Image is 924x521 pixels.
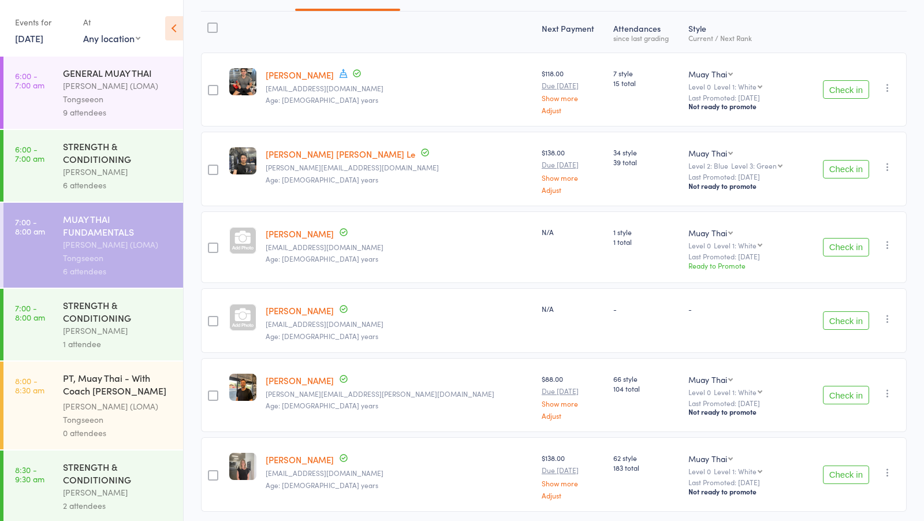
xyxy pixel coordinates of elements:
div: Muay Thai [688,374,727,385]
small: richard.le127@gmail.com [266,163,532,172]
a: 6:00 -7:00 amSTRENGTH & CONDITIONING[PERSON_NAME]6 attendees [3,130,183,202]
div: 1 attendee [63,337,173,351]
time: 7:00 - 8:00 am [15,303,45,322]
div: Next Payment [537,17,609,47]
div: STRENGTH & CONDITIONING [63,299,173,324]
div: $138.00 [542,453,604,498]
a: [PERSON_NAME] [266,374,334,386]
span: Age: [DEMOGRAPHIC_DATA] years [266,174,378,184]
div: Not ready to promote [688,102,799,111]
div: $138.00 [542,147,604,193]
small: deannemiskelly@gmail.com [266,320,532,328]
a: [DATE] [15,32,43,44]
time: 7:00 - 8:00 am [15,217,45,236]
time: 8:30 - 9:30 am [15,465,44,483]
div: 6 attendees [63,178,173,192]
span: 39 total [613,157,679,167]
time: 6:00 - 7:00 am [15,71,44,90]
a: Adjust [542,492,604,499]
small: Last Promoted: [DATE] [688,399,799,407]
a: 7:00 -8:00 amSTRENGTH & CONDITIONING[PERSON_NAME]1 attendee [3,289,183,360]
span: 1 style [613,227,679,237]
span: 1 total [613,237,679,247]
div: Not ready to promote [688,181,799,191]
div: 6 attendees [63,265,173,278]
div: STRENGTH & CONDITIONING [63,140,173,165]
span: Age: [DEMOGRAPHIC_DATA] years [266,95,378,105]
a: Show more [542,400,604,407]
small: leolarkins108@gmail.com [266,84,532,92]
div: 0 attendees [63,426,173,440]
div: $88.00 [542,374,604,419]
img: image1706691208.png [229,453,256,480]
a: 6:00 -7:00 amGENERAL MUAY THAI[PERSON_NAME] (LOMA) Tongseeon9 attendees [3,57,183,129]
span: 7 style [613,68,679,78]
span: 34 style [613,147,679,157]
div: Muay Thai [688,453,727,464]
small: Last Promoted: [DATE] [688,94,799,102]
div: 2 attendees [63,499,173,512]
div: Muay Thai [688,227,727,239]
div: Level 1: White [714,467,757,475]
img: image1698924118.png [229,147,256,174]
small: Due [DATE] [542,81,604,90]
div: Level 2: Blue [688,162,799,169]
a: [PERSON_NAME] [266,228,334,240]
div: [PERSON_NAME] [63,324,173,337]
span: 66 style [613,374,679,384]
div: [PERSON_NAME] (LOMA) Tongseeon [63,79,173,106]
div: [PERSON_NAME] [63,486,173,499]
div: [PERSON_NAME] [63,165,173,178]
small: ozmaloney03@gmail.com [266,243,532,251]
div: Level 0 [688,241,799,249]
div: Atten­dances [609,17,684,47]
img: image1737324006.png [229,374,256,401]
span: Age: [DEMOGRAPHIC_DATA] years [266,480,378,490]
div: Level 1: White [714,83,757,90]
div: [PERSON_NAME] (LOMA) Tongseeon [63,400,173,426]
button: Check in [823,311,869,330]
span: 62 style [613,453,679,463]
div: Level 3: Green [731,162,777,169]
a: Show more [542,479,604,487]
a: [PERSON_NAME] [266,69,334,81]
div: PT, Muay Thai - With Coach [PERSON_NAME] (30 minutes) [63,371,173,400]
span: Age: [DEMOGRAPHIC_DATA] years [266,331,378,341]
div: Level 0 [688,388,799,396]
div: Level 1: White [714,388,757,396]
div: Events for [15,13,72,32]
button: Check in [823,386,869,404]
div: GENERAL MUAY THAI [63,66,173,79]
small: sambellroyle@gmail.com [266,469,532,477]
div: Level 0 [688,467,799,475]
a: Adjust [542,106,604,114]
div: Any location [83,32,140,44]
a: 8:00 -8:30 amPT, Muay Thai - With Coach [PERSON_NAME] (30 minutes)[PERSON_NAME] (LOMA) Tongseeon0... [3,362,183,449]
small: Craig.rose@hotmail.com [266,390,532,398]
div: 9 attendees [63,106,173,119]
span: 15 total [613,78,679,88]
button: Check in [823,160,869,178]
span: 183 total [613,463,679,472]
div: MUAY THAI FUNDAMENTALS [63,213,173,238]
div: Not ready to promote [688,487,799,496]
span: Age: [DEMOGRAPHIC_DATA] years [266,400,378,410]
button: Check in [823,80,869,99]
div: N/A [542,304,604,314]
div: N/A [542,227,604,237]
div: At [83,13,140,32]
a: Show more [542,94,604,102]
button: Check in [823,238,869,256]
small: Due [DATE] [542,387,604,395]
small: Last Promoted: [DATE] [688,478,799,486]
a: [PERSON_NAME] [266,304,334,317]
a: Adjust [542,412,604,419]
div: STRENGTH & CONDITIONING [63,460,173,486]
div: $118.00 [542,68,604,114]
a: [PERSON_NAME] [PERSON_NAME] Le [266,148,415,160]
div: Muay Thai [688,147,727,159]
a: Adjust [542,186,604,193]
span: Age: [DEMOGRAPHIC_DATA] years [266,254,378,263]
img: image1728437930.png [229,68,256,95]
div: - [613,304,679,314]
